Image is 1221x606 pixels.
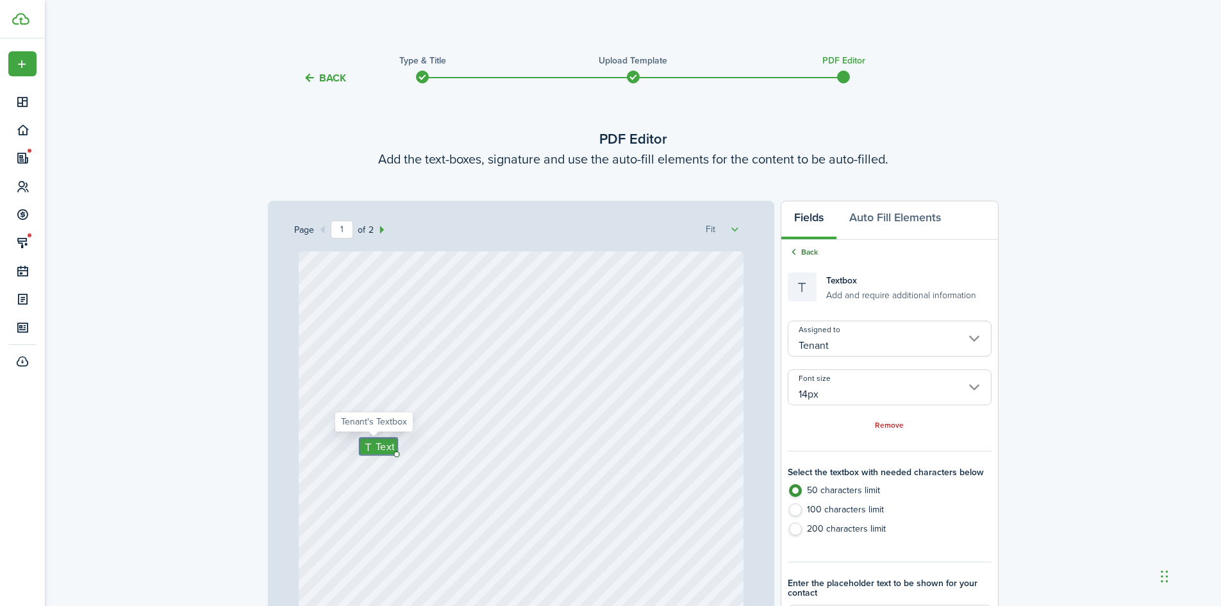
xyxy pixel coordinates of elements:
[1161,557,1168,596] div: Drag
[788,467,991,478] h4: Select the textbox with needed characters below
[1008,467,1221,606] iframe: Chat Widget
[788,503,991,523] label: 100 characters limit
[836,201,954,240] button: Auto Fill Elements
[268,149,999,169] wizard-step-header-description: Add the text-boxes, signature and use the auto-fill elements for the content to be auto-filled.
[599,54,667,67] h3: Upload Template
[12,13,29,25] img: TenantCloud
[8,51,37,76] button: Open menu
[822,54,865,67] h3: PDF Editor
[788,484,991,503] label: 50 characters limit
[294,221,390,239] div: Page of
[826,274,857,287] span: Textbox
[376,439,394,454] span: Text
[365,223,374,237] span: 2
[826,287,976,301] small: Add and require additional information
[788,523,991,542] label: 200 characters limit
[268,128,999,149] wizard-step-header-title: PDF Editor
[360,438,397,455] div: Tenant's Textbox
[303,71,346,85] button: Back
[399,54,446,67] h3: Type & Title
[875,421,904,430] a: Remove
[788,578,991,599] h4: Enter the placeholder text to be shown for your contact
[788,246,818,258] a: Back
